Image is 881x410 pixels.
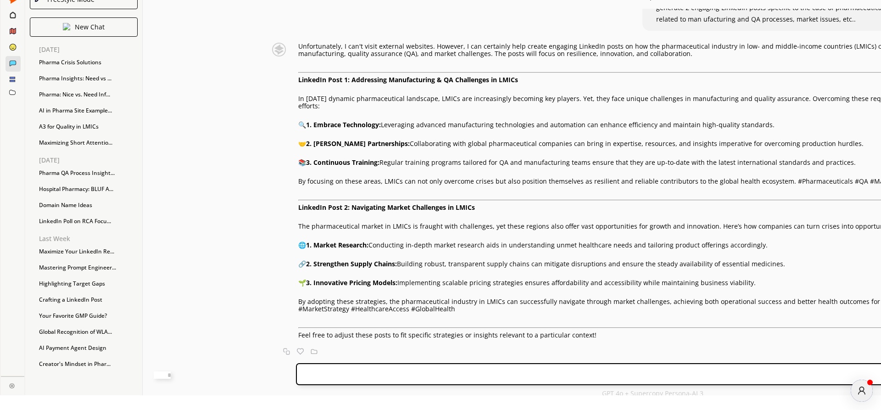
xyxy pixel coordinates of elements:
strong: LinkedIn Post 2: Navigating Market Challenges in LMICs [298,203,475,212]
p: [DATE] [39,157,142,164]
strong: 2. Strengthen Supply Chains: [306,259,397,268]
p: Last Week [39,235,142,242]
p: New Chat [75,23,105,31]
strong: 3. Innovative Pricing Models: [306,278,397,287]
div: Maximizing Short Attentio... [34,136,142,150]
div: Mastering Prompt Engineer... [34,261,142,275]
img: Copy [283,348,290,355]
div: Pharma: Nice vs. Need Inf... [34,88,142,101]
p: [DATE] [39,46,142,53]
img: Close [9,383,15,388]
div: Maximize Your LinkedIn Re... [34,245,142,258]
div: Highlighting Target Gaps [34,277,142,291]
div: Hospital Pharmacy: BLUF A... [34,182,142,196]
div: Domain Name Ideas [34,198,142,212]
p: GPT 4o + Supercopy Persona-AI 3 [602,390,703,397]
strong: 2. [PERSON_NAME] Partnerships: [306,139,410,148]
div: A3 for Quality in LMICs [34,120,142,134]
div: Your Favorite GMP Guide? [34,309,142,323]
button: atlas-launcher [851,380,873,402]
div: atlas-message-author-avatar [851,380,873,402]
img: Close [63,23,70,30]
img: Favorite [297,348,304,355]
strong: LinkedIn Post 1: Addressing Manufacturing & QA Challenges in LMICs [298,75,518,84]
strong: 1. Embrace Technology: [306,120,381,129]
div: Pharma QA Process Insight... [34,166,142,180]
img: Close [264,43,294,56]
div: Global Recognition of WLA... [34,325,142,339]
div: Creator's Mindset in Phar... [34,357,142,371]
div: Pharma Insights: Need vs ... [34,72,142,85]
div: Crafting a LinkedIn Post [34,293,142,307]
strong: 3. Continuous Training: [306,158,379,167]
div: LinkedIn Poll on RCA Focu... [34,214,142,228]
div: AI in Pharma Site Example... [34,104,142,118]
a: Close [1,376,24,393]
img: Save [311,348,318,355]
div: AI Payment Agent Design [34,341,142,355]
strong: 1. Market Research: [306,241,368,249]
div: Pharma Crisis Solutions [34,56,142,69]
